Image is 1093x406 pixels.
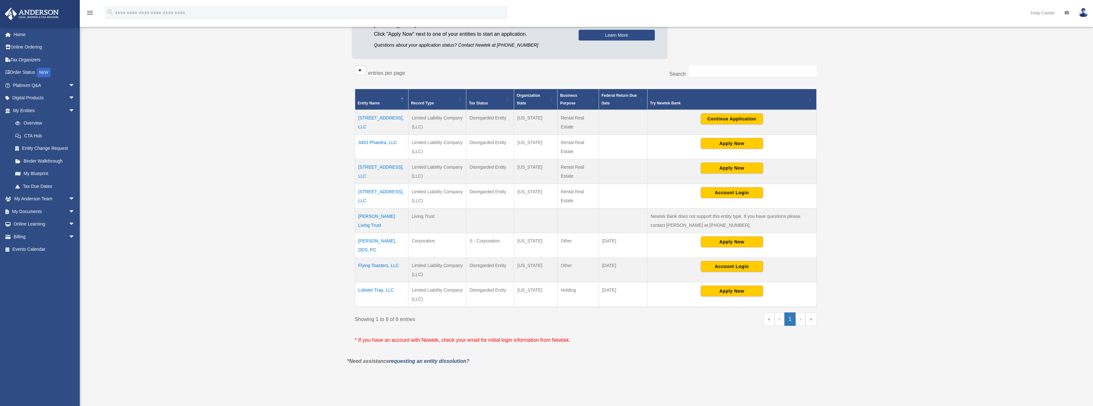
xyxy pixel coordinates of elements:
span: arrow_drop_down [69,218,81,231]
span: arrow_drop_down [69,193,81,206]
div: Try Newtek Bank [650,99,807,107]
a: Previous [775,312,784,326]
td: [US_STATE] [514,258,558,282]
a: Digital Productsarrow_drop_down [4,92,85,104]
img: Anderson Advisors Platinum Portal [3,8,61,20]
button: Apply Now [701,138,763,149]
span: Tax Status [469,101,488,105]
span: arrow_drop_down [69,205,81,218]
th: Federal Return Due Date: Activate to sort [599,89,647,110]
i: menu [86,9,94,17]
a: Platinum Q&Aarrow_drop_down [4,79,85,92]
button: Account Login [701,187,763,198]
td: Disregarded Entity [466,159,514,184]
th: Tax Status: Activate to sort [466,89,514,110]
td: [STREET_ADDRESS], LLC [355,184,408,209]
p: Click "Apply Now" next to one of your entities to start an application. [374,30,569,39]
button: Apply Now [701,286,763,296]
td: Other [558,258,599,282]
img: User Pic [1079,8,1088,17]
a: Events Calendar [4,243,85,256]
th: Try Newtek Bank : Activate to sort [647,89,816,110]
th: Entity Name: Activate to invert sorting [355,89,408,110]
td: Limited Liability Company (LLC) [408,110,466,135]
td: [US_STATE] [514,282,558,307]
a: First [763,312,775,326]
p: * If you have an account with Newtek, check your email for initial login information from Newtek. [355,336,817,345]
td: [DATE] [599,282,647,307]
a: Tax Due Dates [9,180,81,193]
td: Rental Real Estate [558,184,599,209]
td: [STREET_ADDRESS], LLC [355,110,408,135]
td: [STREET_ADDRESS], LLC [355,159,408,184]
a: Online Ordering [4,41,85,54]
label: Search: [669,71,687,77]
a: Account Login [701,264,763,269]
a: Learn More [579,30,655,41]
td: Lobster Trap, LLC [355,282,408,307]
a: Billingarrow_drop_down [4,230,85,243]
a: Online Learningarrow_drop_down [4,218,85,231]
td: Corporation [408,233,466,258]
a: My Anderson Teamarrow_drop_down [4,193,85,205]
td: [US_STATE] [514,159,558,184]
td: Disregarded Entity [466,110,514,135]
span: Federal Return Due Date [602,93,637,105]
span: Record Type [411,101,434,105]
button: Account Login [701,261,763,272]
a: Home [4,28,85,41]
a: CTA Hub [9,129,81,142]
td: S - Corporation [466,233,514,258]
td: [US_STATE] [514,110,558,135]
td: [PERSON_NAME], DDS, PC [355,233,408,258]
td: Newtek Bank does not support this entity type. If you have questions please contact [PERSON_NAME]... [647,209,816,233]
a: 1 [784,312,796,326]
a: Binder Walkthrough [9,155,81,167]
span: Entity Name [358,101,380,105]
em: *Need assistance ? [347,358,469,364]
a: Tax Organizers [4,53,85,66]
td: [US_STATE] [514,135,558,159]
td: Disregarded Entity [466,135,514,159]
td: Rental Real Estate [558,110,599,135]
a: My Blueprint [9,167,81,180]
label: entries per page [368,70,405,76]
td: [DATE] [599,258,647,282]
a: My Entitiesarrow_drop_down [4,104,81,117]
td: Holding [558,282,599,307]
td: [US_STATE] [514,184,558,209]
td: 3453 Phaedra, LLC [355,135,408,159]
button: Apply Now [701,163,763,173]
span: Organization State [517,93,540,105]
th: Organization State: Activate to sort [514,89,558,110]
a: Overview [9,117,78,130]
a: Entity Change Request [9,142,81,155]
a: Last [805,312,817,326]
p: Questions about your application status? Contact Newtek at [PHONE_NUMBER] [374,41,569,49]
span: arrow_drop_down [69,230,81,243]
td: Living Trust [408,209,466,233]
a: requesting an entity dissolution [389,358,466,364]
button: Apply Now [701,236,763,247]
a: Next [796,312,805,326]
i: search [107,9,114,16]
span: arrow_drop_down [69,92,81,105]
span: arrow_drop_down [69,104,81,117]
td: Rental Real Estate [558,159,599,184]
button: Continue Application [701,113,763,124]
a: My Documentsarrow_drop_down [4,205,85,218]
td: Disregarded Entity [466,258,514,282]
td: [DATE] [599,233,647,258]
td: Rental Real Estate [558,135,599,159]
a: Order StatusNEW [4,66,85,79]
td: [US_STATE] [514,233,558,258]
td: Limited Liability Company (LLC) [408,282,466,307]
div: Showing 1 to 8 of 8 entries [355,312,581,324]
th: Business Purpose: Activate to sort [558,89,599,110]
td: Disregarded Entity [466,282,514,307]
td: Limited Liability Company (LLC) [408,184,466,209]
td: Disregarded Entity [466,184,514,209]
span: Business Purpose [560,93,577,105]
div: NEW [37,68,51,77]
